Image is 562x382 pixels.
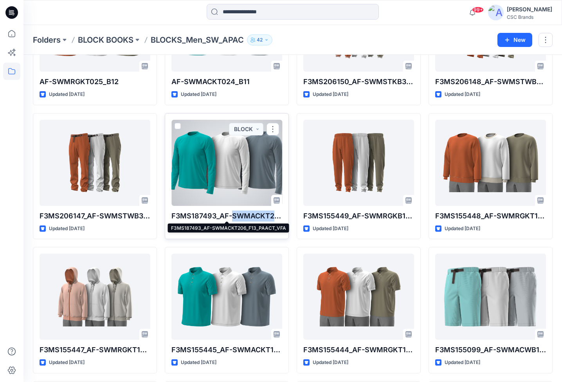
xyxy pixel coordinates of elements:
[78,34,133,45] a: BLOCK BOOKS
[435,211,546,222] p: F3MS155448_AF-SWMRGKT153_F13_PAREG_VFA
[40,254,150,340] a: F3MS155447_AF-SWMRGKT152_F13_PAREG_VFA
[435,254,546,340] a: F3MS155099_AF-SWMACWB121_F13_PAACT_VFA
[303,76,414,87] p: F3MS206150_AF-SWMSTKB302_F13_PASTR_VFA
[303,211,414,222] p: F3MS155449_AF-SWMRGKB154_F13_PAREG_VFA
[171,344,282,355] p: F3MS155445_AF-SWMACKT144_F13_PAACT_VFA
[247,34,272,45] button: 42
[472,7,484,13] span: 99+
[171,120,282,206] a: F3MS187493_AF-SWMACKT206_F13_PAACT_VFA
[181,90,216,99] p: Updated [DATE]
[40,120,150,206] a: F3MS206147_AF-SWMSTWB301_F13_PASTR_VFA
[49,90,85,99] p: Updated [DATE]
[507,14,552,20] div: CSC Brands
[151,34,244,45] p: BLOCKS_Men_SW_APAC
[171,211,282,222] p: F3MS187493_AF-SWMACKT206_F13_PAACT_VFA
[49,225,85,233] p: Updated [DATE]
[181,225,216,233] p: Updated [DATE]
[497,33,532,47] button: New
[445,90,480,99] p: Updated [DATE]
[40,211,150,222] p: F3MS206147_AF-SWMSTWB301_F13_PASTR_VFA
[303,120,414,206] a: F3MS155449_AF-SWMRGKB154_F13_PAREG_VFA
[435,120,546,206] a: F3MS155448_AF-SWMRGKT153_F13_PAREG_VFA
[313,90,348,99] p: Updated [DATE]
[435,76,546,87] p: F3MS206148_AF-SWMSTWB300_F13_PASTR_VFA
[49,359,85,367] p: Updated [DATE]
[181,359,216,367] p: Updated [DATE]
[40,76,150,87] p: AF-SWMRGKT025_B12
[171,254,282,340] a: F3MS155445_AF-SWMACKT144_F13_PAACT_VFA
[33,34,61,45] a: Folders
[435,344,546,355] p: F3MS155099_AF-SWMACWB121_F13_PAACT_VFA
[257,36,263,44] p: 42
[445,225,480,233] p: Updated [DATE]
[507,5,552,14] div: [PERSON_NAME]
[445,359,480,367] p: Updated [DATE]
[171,76,282,87] p: AF-SWMACKT024_B11
[488,5,504,20] img: avatar
[303,254,414,340] a: F3MS155444_AF-SWMRGKT143_F13_PAREG_VFA
[313,359,348,367] p: Updated [DATE]
[313,225,348,233] p: Updated [DATE]
[40,344,150,355] p: F3MS155447_AF-SWMRGKT152_F13_PAREG_VFA
[303,344,414,355] p: F3MS155444_AF-SWMRGKT143_F13_PAREG_VFA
